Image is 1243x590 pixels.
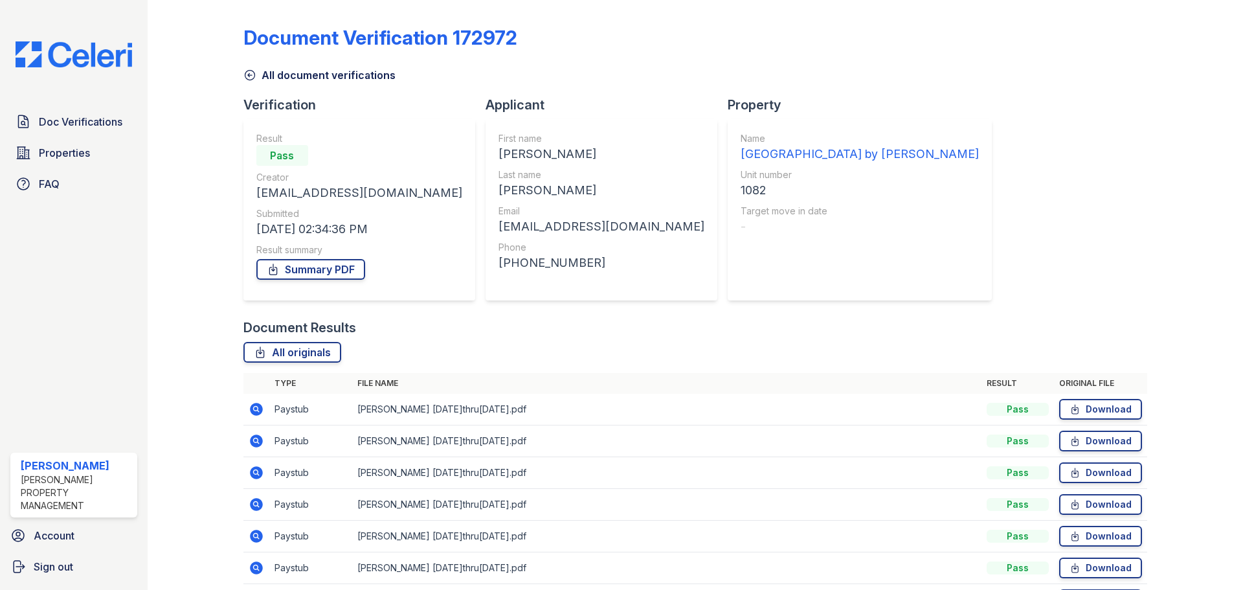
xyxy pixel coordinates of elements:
[741,205,979,218] div: Target move in date
[243,342,341,363] a: All originals
[352,521,981,552] td: [PERSON_NAME] [DATE]thru[DATE].pdf
[243,26,517,49] div: Document Verification 172972
[269,521,352,552] td: Paystub
[243,96,486,114] div: Verification
[352,425,981,457] td: [PERSON_NAME] [DATE]thru[DATE].pdf
[1059,462,1142,483] a: Download
[981,373,1054,394] th: Result
[39,176,60,192] span: FAQ
[352,552,981,584] td: [PERSON_NAME] [DATE]thru[DATE].pdf
[1059,526,1142,547] a: Download
[987,403,1049,416] div: Pass
[741,218,979,236] div: -
[21,473,132,512] div: [PERSON_NAME] Property Management
[741,168,979,181] div: Unit number
[5,554,142,580] a: Sign out
[256,184,462,202] div: [EMAIL_ADDRESS][DOMAIN_NAME]
[34,528,74,543] span: Account
[10,109,137,135] a: Doc Verifications
[352,373,981,394] th: File name
[269,457,352,489] td: Paystub
[741,181,979,199] div: 1082
[1059,399,1142,420] a: Download
[987,466,1049,479] div: Pass
[5,523,142,549] a: Account
[498,168,704,181] div: Last name
[498,241,704,254] div: Phone
[1059,558,1142,578] a: Download
[243,67,396,83] a: All document verifications
[243,319,356,337] div: Document Results
[256,244,462,256] div: Result summary
[1059,431,1142,451] a: Download
[486,96,728,114] div: Applicant
[987,562,1049,574] div: Pass
[498,205,704,218] div: Email
[352,489,981,521] td: [PERSON_NAME] [DATE]thru[DATE].pdf
[352,457,981,489] td: [PERSON_NAME] [DATE]thru[DATE].pdf
[269,552,352,584] td: Paystub
[728,96,1002,114] div: Property
[256,207,462,220] div: Submitted
[39,145,90,161] span: Properties
[39,114,122,130] span: Doc Verifications
[269,373,352,394] th: Type
[256,220,462,238] div: [DATE] 02:34:36 PM
[741,145,979,163] div: [GEOGRAPHIC_DATA] by [PERSON_NAME]
[269,425,352,457] td: Paystub
[352,394,981,425] td: [PERSON_NAME] [DATE]thru[DATE].pdf
[498,145,704,163] div: [PERSON_NAME]
[498,218,704,236] div: [EMAIL_ADDRESS][DOMAIN_NAME]
[987,530,1049,543] div: Pass
[269,394,352,425] td: Paystub
[741,132,979,163] a: Name [GEOGRAPHIC_DATA] by [PERSON_NAME]
[1059,494,1142,515] a: Download
[256,259,365,280] a: Summary PDF
[269,489,352,521] td: Paystub
[498,181,704,199] div: [PERSON_NAME]
[987,498,1049,511] div: Pass
[10,140,137,166] a: Properties
[498,254,704,272] div: [PHONE_NUMBER]
[498,132,704,145] div: First name
[256,171,462,184] div: Creator
[1054,373,1147,394] th: Original file
[21,458,132,473] div: [PERSON_NAME]
[256,145,308,166] div: Pass
[987,435,1049,448] div: Pass
[5,41,142,67] img: CE_Logo_Blue-a8612792a0a2168367f1c8372b55b34899dd931a85d93a1a3d3e32e68fde9ad4.png
[34,559,73,574] span: Sign out
[256,132,462,145] div: Result
[741,132,979,145] div: Name
[10,171,137,197] a: FAQ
